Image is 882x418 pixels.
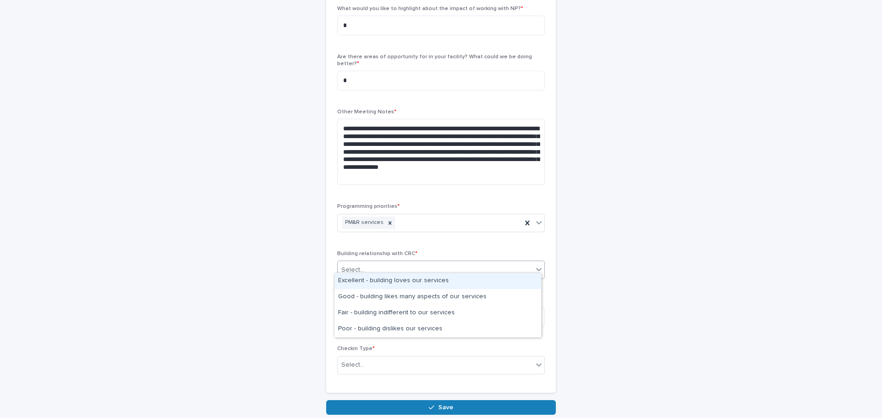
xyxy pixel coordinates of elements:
[334,289,541,305] div: Good - building likes many aspects of our services
[341,265,364,275] div: Select...
[337,109,396,115] span: Other Meeting Notes
[337,251,418,256] span: Building relationship with CRC
[337,346,375,351] span: Checkin Type
[334,321,541,337] div: Poor - building dislikes our services
[334,273,541,289] div: Excellent - building loves our services
[337,6,523,11] span: What would you like to highlight about the impact of working with NP?
[438,404,453,411] span: Save
[342,217,385,229] div: PM&R services
[337,54,532,66] span: Are there areas of opportunity for in your facility? What could we be doing better?
[341,360,364,370] div: Select...
[326,400,556,415] button: Save
[334,305,541,321] div: Fair - building indifferent to our services
[337,204,400,209] span: Programming priorities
